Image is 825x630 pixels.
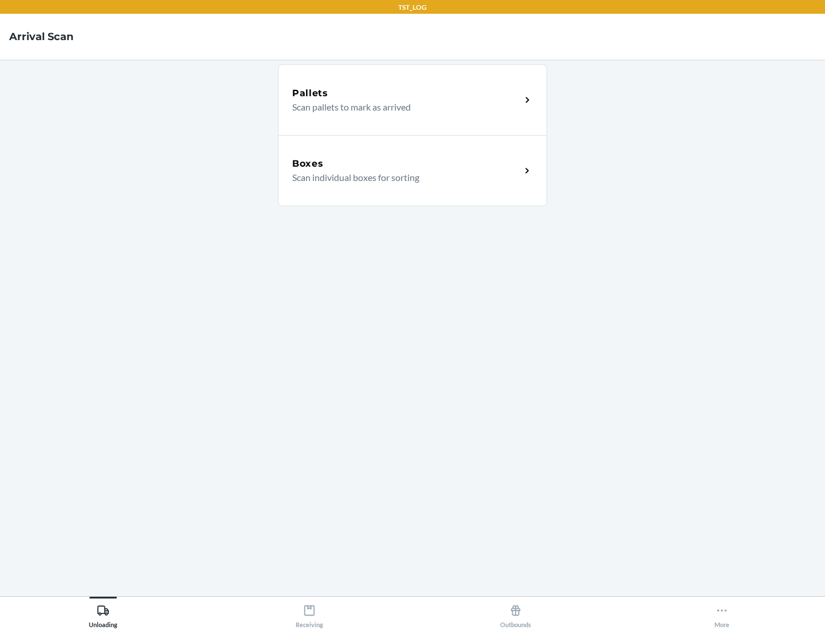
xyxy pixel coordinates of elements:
div: Receiving [296,600,323,628]
div: More [714,600,729,628]
h5: Boxes [292,157,324,171]
button: More [619,597,825,628]
h5: Pallets [292,86,328,100]
button: Receiving [206,597,412,628]
div: Unloading [89,600,117,628]
p: Scan individual boxes for sorting [292,171,512,184]
a: BoxesScan individual boxes for sorting [278,135,547,206]
p: Scan pallets to mark as arrived [292,100,512,114]
a: PalletsScan pallets to mark as arrived [278,64,547,135]
div: Outbounds [500,600,531,628]
p: TST_LOG [398,2,427,13]
h4: Arrival Scan [9,29,73,44]
button: Outbounds [412,597,619,628]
